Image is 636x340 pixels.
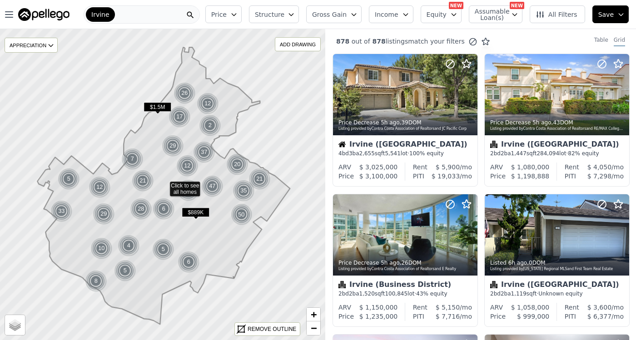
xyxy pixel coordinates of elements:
div: 37 [193,141,215,163]
a: Listed 6h ago,0DOMListing provided by[US_STATE] Regional MLSand First Team Real EstateCondominium... [484,194,629,327]
div: 12 [176,155,198,177]
div: /mo [427,303,472,312]
a: Price Decrease 5h ago,39DOMListing provided byContra Costa Association of Realtorsand JC Pacific ... [333,54,477,187]
img: g1.png [193,141,215,163]
span: Assumable Loan(s) [475,8,504,21]
span: $ 19,033 [432,172,460,180]
div: 21 [132,170,154,192]
div: ARV [490,163,503,172]
img: g1.png [174,82,196,104]
div: Rent [413,163,427,172]
div: 12 [89,176,110,198]
div: /mo [427,163,472,172]
time: 2025-09-17 08:18 [532,119,551,126]
div: Rent [413,303,427,312]
div: Price [490,172,506,181]
time: 2025-09-17 08:18 [381,119,399,126]
img: g1.png [132,170,154,192]
button: Structure [249,5,299,23]
div: Rent [565,163,579,172]
div: Rent [565,303,579,312]
img: g1.png [233,180,255,202]
span: 1,520 [359,291,375,297]
span: Save [598,10,614,19]
img: Condominium [490,141,497,148]
button: Gross Gain [306,5,362,23]
div: Irvine ([GEOGRAPHIC_DATA]) [338,141,472,150]
div: 2 bd 2 ba sqft · Unknown equity [490,290,624,297]
div: 20 [226,153,248,175]
span: All Filters [536,10,577,19]
span: $ 5,150 [436,304,460,311]
span: $ 1,080,000 [511,163,550,171]
div: 4 bd 3 ba sqft lot · 100% equity [338,150,472,157]
a: Price Decrease 5h ago,26DOMListing provided byContra Costa Association of Realtorsand E RealtyCon... [333,194,477,327]
div: 5 [58,168,79,190]
div: REMOVE OUTLINE [248,325,296,333]
div: APPRECIATION [5,38,58,53]
div: Price Decrease , 43 DOM [490,119,625,126]
div: 7 [121,148,143,170]
div: Price [338,172,354,181]
div: ADD DRAWING [275,38,320,51]
span: 100,845 [385,291,407,297]
div: 29 [162,135,184,157]
img: g1.png [85,270,107,292]
img: g1.png [118,235,140,256]
span: $ 999,000 [517,313,549,320]
div: 17 [169,106,190,128]
div: 5 [114,260,136,281]
img: g1.png [226,153,248,175]
div: 21 [248,168,270,190]
img: g1.png [153,198,175,220]
div: PITI [565,312,576,321]
div: 2 bd 2 ba sqft lot · 82% equity [490,150,624,157]
div: /mo [579,163,624,172]
a: Zoom in [307,308,320,321]
img: Pellego [18,8,70,21]
div: Irvine (Business District) [338,281,472,290]
div: Price Decrease , 26 DOM [338,259,473,266]
img: g1.png [162,135,184,157]
div: Table [594,36,608,46]
div: 29 [93,203,114,225]
img: Condominium [490,281,497,288]
span: $1.5M [144,102,171,112]
span: 1,119 [511,291,527,297]
div: Listing provided by Contra Costa Association of Realtors and JC Pacific Corp [338,126,473,132]
img: g1.png [199,114,221,136]
div: Price [490,312,506,321]
div: out of listings [325,37,490,46]
div: PITI [565,172,576,181]
div: 12 [197,93,219,114]
div: 5 [152,238,174,260]
a: Price Decrease 5h ago,43DOMListing provided byContra Costa Association of Realtorsand RE/MAX Coll... [484,54,629,187]
div: /mo [576,172,624,181]
span: Structure [255,10,284,19]
div: PITI [413,312,424,321]
div: 8 [85,270,107,292]
span: − [311,322,317,334]
div: /mo [576,312,624,321]
span: $ 3,600 [587,304,611,311]
span: Gross Gain [312,10,347,19]
div: 47 [201,175,223,197]
span: $ 1,150,000 [359,304,398,311]
div: 2 [199,114,221,136]
div: 50 [230,203,253,226]
div: 6 [153,198,174,220]
img: g1.png [121,148,144,170]
div: 35 [233,180,254,202]
div: 11 [177,179,199,201]
span: 284,094 [537,150,559,157]
div: Listed , 0 DOM [490,259,625,266]
button: All Filters [530,5,585,23]
span: Price [211,10,227,19]
img: House [338,141,346,148]
span: 878 [370,38,386,45]
time: 2025-09-17 08:18 [381,260,399,266]
span: + [311,309,317,320]
img: g1.png [114,260,136,281]
div: 10 [90,237,112,259]
span: Equity [427,10,447,19]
